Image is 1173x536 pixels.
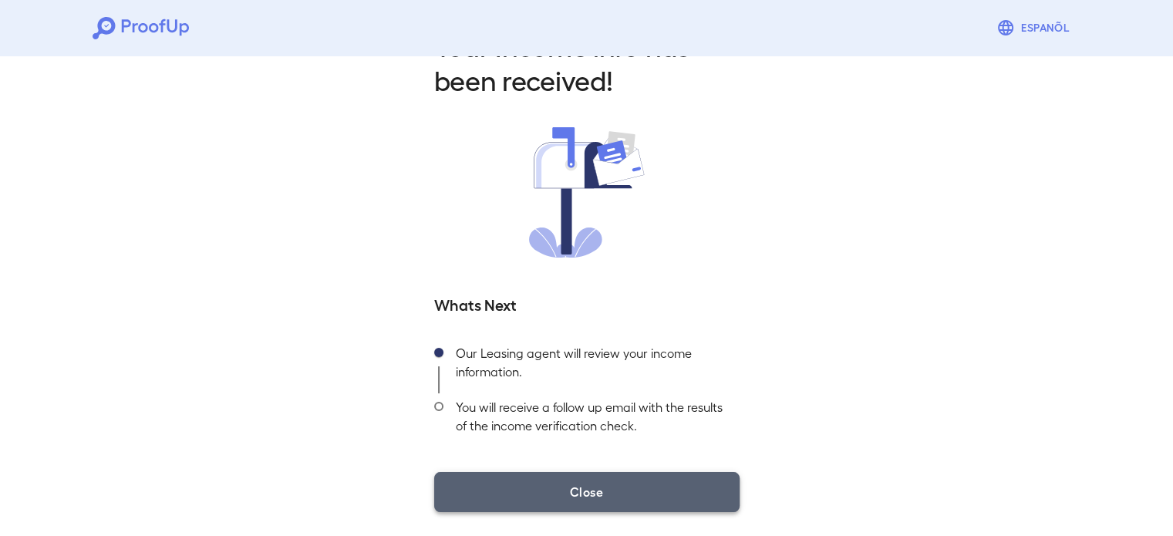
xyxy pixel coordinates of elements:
[434,29,740,96] h2: Your Income info has been received!
[443,339,740,393] div: Our Leasing agent will review your income information.
[443,393,740,447] div: You will receive a follow up email with the results of the income verification check.
[434,293,740,315] h5: Whats Next
[990,12,1080,43] button: Espanõl
[434,472,740,512] button: Close
[529,127,645,258] img: received.svg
